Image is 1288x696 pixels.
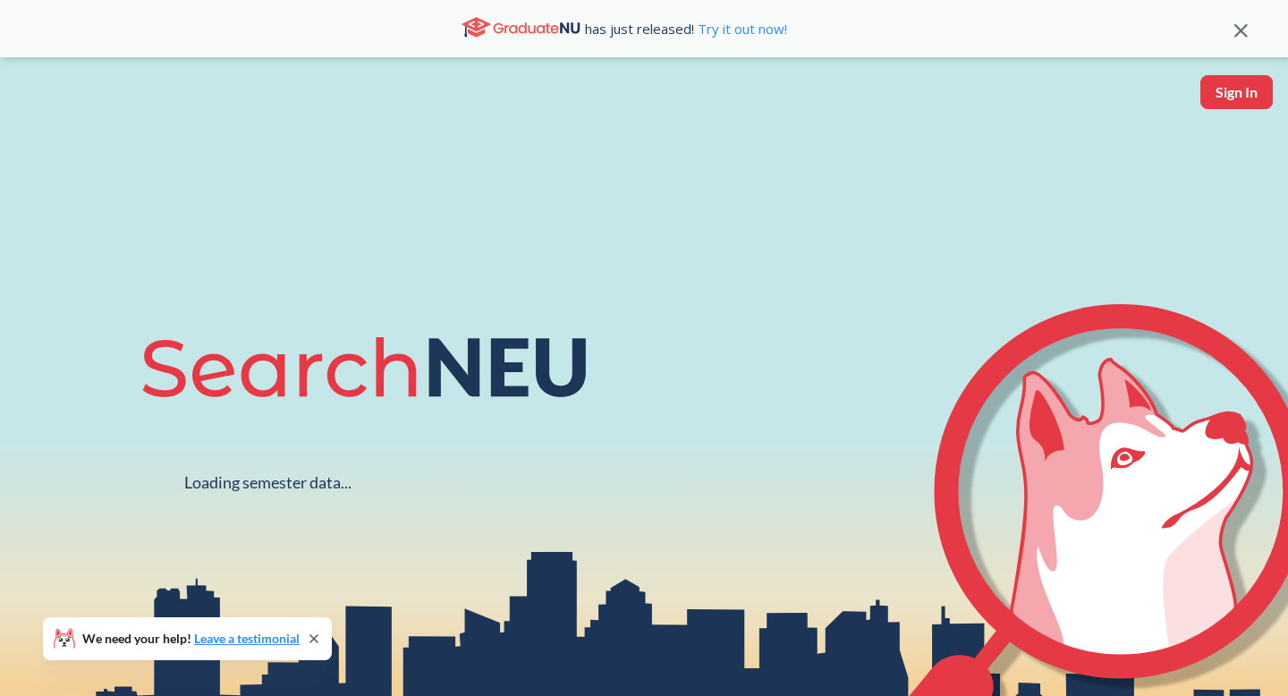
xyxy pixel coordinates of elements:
[1200,75,1273,109] button: Sign In
[82,632,300,645] span: We need your help!
[18,75,60,135] a: sandbox logo
[585,19,787,38] span: has just released!
[18,75,60,130] img: sandbox logo
[184,472,352,493] div: Loading semester data...
[694,20,787,38] a: Try it out now!
[194,631,300,646] a: Leave a testimonial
